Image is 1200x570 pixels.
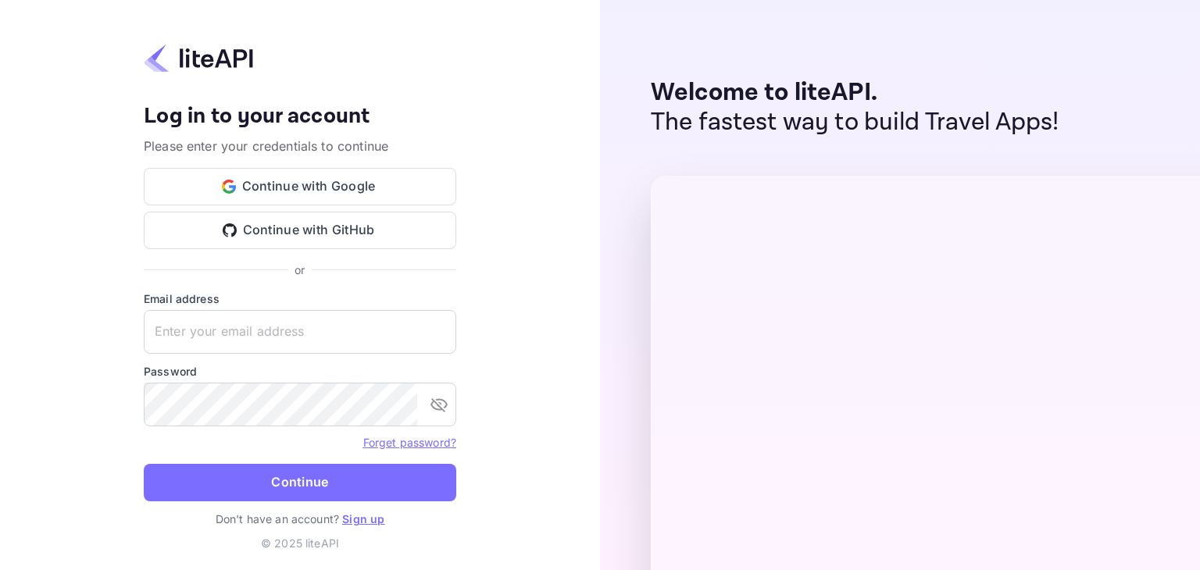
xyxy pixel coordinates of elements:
[261,535,339,551] p: © 2025 liteAPI
[651,108,1059,137] p: The fastest way to build Travel Apps!
[144,464,456,501] button: Continue
[144,43,253,73] img: liteapi
[144,290,456,307] label: Email address
[144,212,456,249] button: Continue with GitHub
[144,310,456,354] input: Enter your email address
[651,78,1059,108] p: Welcome to liteAPI.
[144,168,456,205] button: Continue with Google
[295,262,305,278] p: or
[423,389,455,420] button: toggle password visibility
[144,511,456,527] p: Don't have an account?
[144,137,456,155] p: Please enter your credentials to continue
[144,103,456,130] h4: Log in to your account
[144,363,456,379] label: Password
[342,512,384,525] a: Sign up
[363,434,456,450] a: Forget password?
[363,436,456,449] a: Forget password?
